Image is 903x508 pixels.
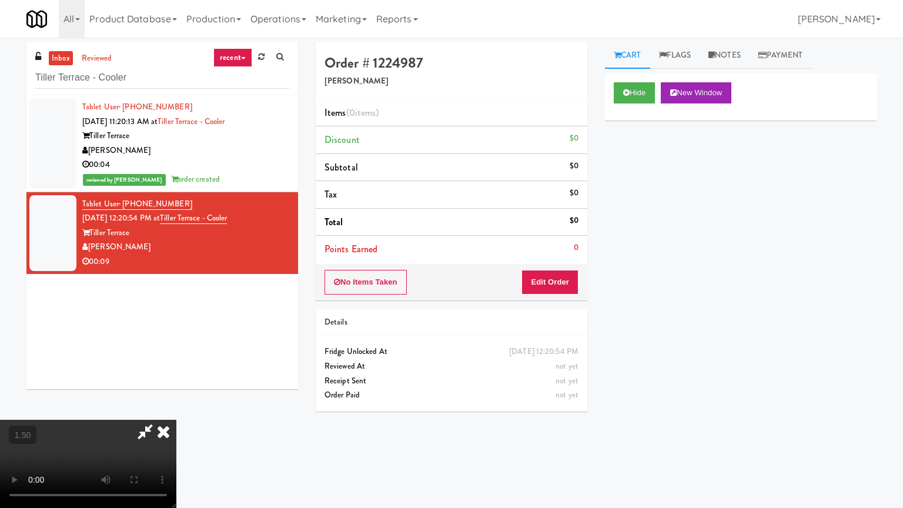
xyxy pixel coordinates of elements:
[556,360,578,372] span: not yet
[82,240,289,255] div: [PERSON_NAME]
[325,242,377,256] span: Points Earned
[119,101,192,112] span: · [PHONE_NUMBER]
[26,9,47,29] img: Micromart
[556,389,578,400] span: not yet
[509,345,578,359] div: [DATE] 12:20:54 PM
[750,42,812,69] a: Payment
[82,226,289,240] div: Tiller Terrace
[325,133,360,146] span: Discount
[83,174,166,186] span: reviewed by [PERSON_NAME]
[614,82,655,103] button: Hide
[521,270,578,295] button: Edit Order
[82,101,192,112] a: Tablet User· [PHONE_NUMBER]
[79,51,115,66] a: reviewed
[171,173,220,185] span: order created
[556,375,578,386] span: not yet
[213,48,252,67] a: recent
[570,186,578,200] div: $0
[325,55,578,71] h4: Order # 1224987
[325,270,407,295] button: No Items Taken
[325,106,379,119] span: Items
[35,67,289,89] input: Search vision orders
[26,95,298,192] li: Tablet User· [PHONE_NUMBER][DATE] 11:20:13 AM atTiller Terrace - CoolerTiller Terrace[PERSON_NAME...
[119,198,192,209] span: · [PHONE_NUMBER]
[574,240,578,255] div: 0
[160,212,227,224] a: Tiller Terrace - Cooler
[82,255,289,269] div: 00:09
[82,158,289,172] div: 00:04
[82,212,160,223] span: [DATE] 12:20:54 PM at
[82,116,158,127] span: [DATE] 11:20:13 AM at
[82,143,289,158] div: [PERSON_NAME]
[650,42,700,69] a: Flags
[570,131,578,146] div: $0
[325,215,343,229] span: Total
[325,77,578,86] h5: [PERSON_NAME]
[325,188,337,201] span: Tax
[325,161,358,174] span: Subtotal
[325,359,578,374] div: Reviewed At
[82,198,192,210] a: Tablet User· [PHONE_NUMBER]
[26,192,298,274] li: Tablet User· [PHONE_NUMBER][DATE] 12:20:54 PM atTiller Terrace - CoolerTiller Terrace[PERSON_NAME...
[325,345,578,359] div: Fridge Unlocked At
[700,42,750,69] a: Notes
[570,213,578,228] div: $0
[325,315,578,330] div: Details
[82,129,289,143] div: Tiller Terrace
[49,51,73,66] a: inbox
[661,82,731,103] button: New Window
[355,106,376,119] ng-pluralize: items
[605,42,650,69] a: Cart
[158,116,225,127] a: Tiller Terrace - Cooler
[346,106,379,119] span: (0 )
[325,388,578,403] div: Order Paid
[570,159,578,173] div: $0
[325,374,578,389] div: Receipt Sent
